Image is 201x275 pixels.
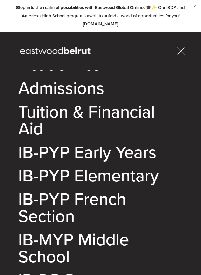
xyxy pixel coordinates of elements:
[18,167,159,184] a: IB-PYP Elementary
[18,80,104,97] a: Admissions
[18,143,157,161] a: IB-PYP Early Years
[18,103,183,137] a: Tuition & Financial Aid
[18,190,183,224] a: IB-PYP French Section
[83,21,118,27] a: [DOMAIN_NAME]
[12,37,100,65] img: EastwoodIS Global Site
[18,231,183,265] a: IB-MYP Middle School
